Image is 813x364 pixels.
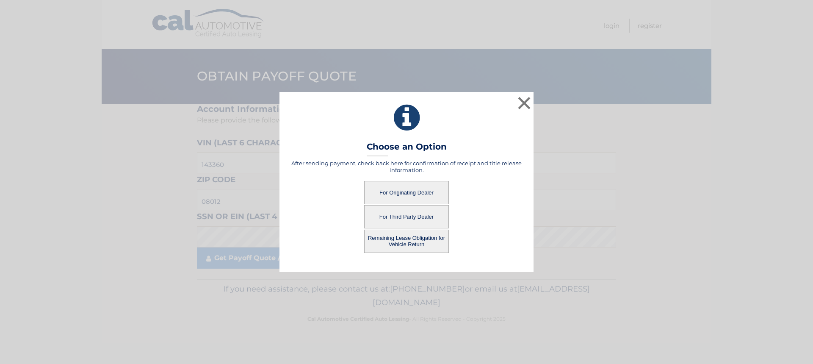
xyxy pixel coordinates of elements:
[364,230,449,253] button: Remaining Lease Obligation for Vehicle Return
[367,142,447,156] h3: Choose an Option
[364,181,449,204] button: For Originating Dealer
[516,94,533,111] button: ×
[290,160,523,173] h5: After sending payment, check back here for confirmation of receipt and title release information.
[364,205,449,228] button: For Third Party Dealer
